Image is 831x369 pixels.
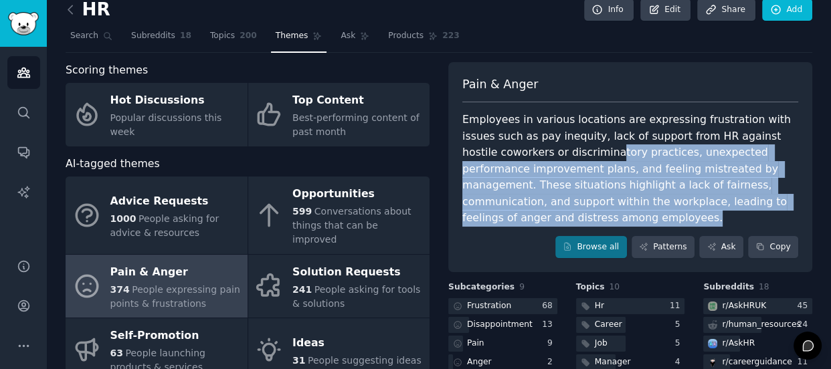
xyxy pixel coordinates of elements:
[703,298,812,315] a: AskHRUKr/AskHRUK45
[110,326,241,347] div: Self-Promotion
[748,236,798,259] button: Copy
[703,281,754,293] span: Subreddits
[632,236,695,259] a: Patterns
[722,356,792,368] div: r/ careerguidance
[576,298,685,315] a: Hr11
[675,319,685,331] div: 5
[292,261,423,283] div: Solution Requests
[292,206,312,217] span: 599
[542,319,557,331] div: 13
[442,30,460,42] span: 223
[699,236,743,259] a: Ask
[66,255,248,318] a: Pain & Anger374People expressing pain points & frustrations
[609,282,620,291] span: 10
[292,284,312,295] span: 241
[467,356,492,368] div: Anger
[110,348,123,358] span: 63
[66,176,248,254] a: Advice Requests1000People asking for advice & resources
[797,300,812,312] div: 45
[703,317,812,334] a: r/human_resources24
[547,338,557,350] div: 9
[722,300,766,312] div: r/ AskHRUK
[110,261,241,283] div: Pain & Anger
[210,30,235,42] span: Topics
[276,30,308,42] span: Themes
[383,25,464,53] a: Products223
[180,30,191,42] span: 18
[126,25,196,53] a: Subreddits18
[292,355,305,366] span: 31
[467,338,484,350] div: Pain
[8,12,39,35] img: GummySearch logo
[205,25,262,53] a: Topics200
[448,298,557,315] a: Frustration68
[292,112,420,137] span: Best-performing content of past month
[292,206,411,245] span: Conversations about things that can be improved
[248,83,430,146] a: Top ContentBest-performing content of past month
[595,356,631,368] div: Manager
[759,282,769,291] span: 18
[555,236,627,259] a: Browse all
[703,336,812,352] a: AskHRr/AskHR15
[675,356,685,368] div: 4
[66,62,148,79] span: Scoring themes
[576,317,685,334] a: Career5
[797,356,812,368] div: 11
[110,191,241,212] div: Advice Requests
[341,30,355,42] span: Ask
[248,176,430,254] a: Opportunities599Conversations about things that can be improved
[110,213,136,224] span: 1000
[519,282,525,291] span: 9
[66,83,248,146] a: Hot DiscussionsPopular discussions this week
[110,112,222,137] span: Popular discussions this week
[576,281,605,293] span: Topics
[708,358,717,367] img: careerguidance
[292,284,420,309] span: People asking for tools & solutions
[66,25,117,53] a: Search
[110,284,130,295] span: 374
[708,301,717,311] img: AskHRUK
[797,319,812,331] div: 24
[448,281,515,293] span: Subcategories
[66,156,160,172] span: AI-tagged themes
[388,30,424,42] span: Products
[292,90,423,112] div: Top Content
[271,25,327,53] a: Themes
[595,300,604,312] div: Hr
[448,336,557,352] a: Pain9
[110,90,241,112] div: Hot Discussions
[722,319,800,331] div: r/ human_resources
[467,300,511,312] div: Frustration
[292,184,423,205] div: Opportunities
[670,300,685,312] div: 11
[292,332,422,354] div: Ideas
[462,112,798,227] div: Employees in various locations are expressing frustration with issues such as pay inequity, lack ...
[70,30,98,42] span: Search
[576,336,685,352] a: Job5
[708,339,717,348] img: AskHR
[542,300,557,312] div: 68
[595,319,622,331] div: Career
[675,338,685,350] div: 5
[722,338,755,350] div: r/ AskHR
[248,255,430,318] a: Solution Requests241People asking for tools & solutions
[336,25,374,53] a: Ask
[240,30,257,42] span: 200
[462,76,538,93] span: Pain & Anger
[547,356,557,368] div: 2
[131,30,175,42] span: Subreddits
[110,213,219,238] span: People asking for advice & resources
[110,284,240,309] span: People expressing pain points & frustrations
[595,338,608,350] div: Job
[448,317,557,334] a: Disappointment13
[308,355,422,366] span: People suggesting ideas
[467,319,533,331] div: Disappointment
